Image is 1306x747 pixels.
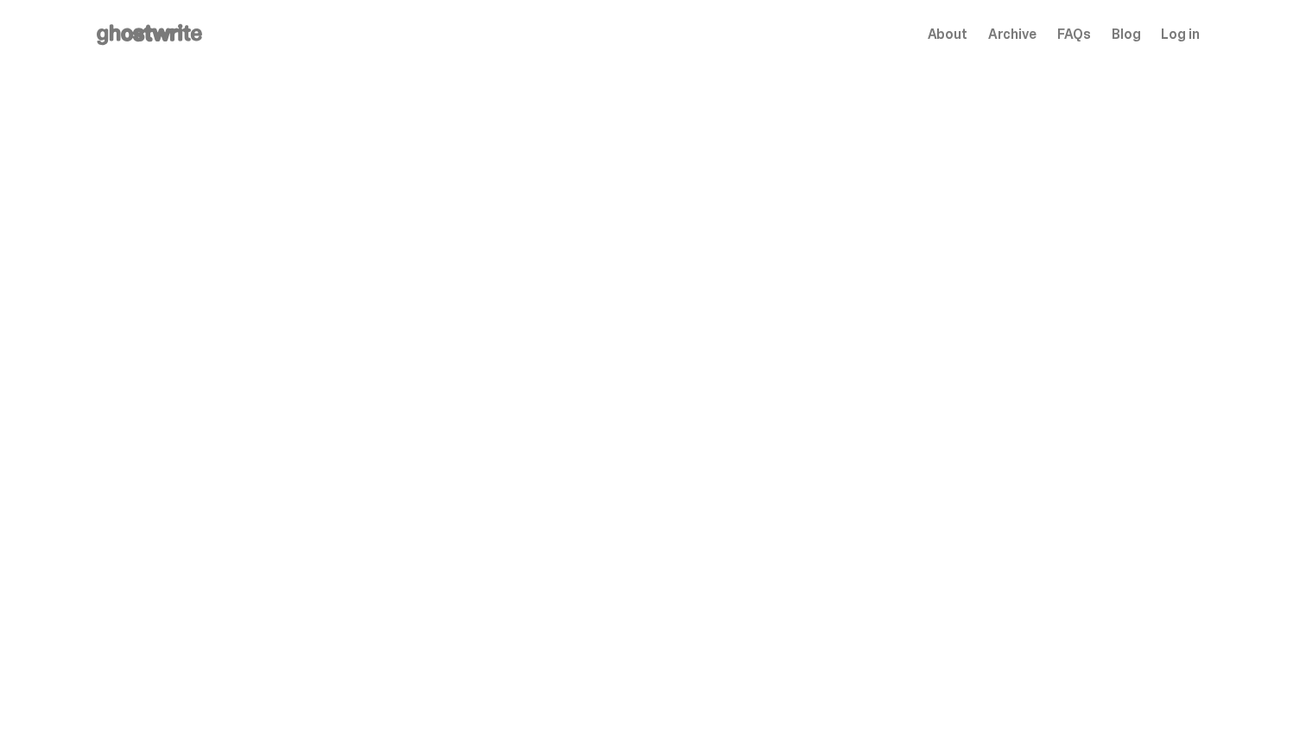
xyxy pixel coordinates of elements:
[928,28,967,41] a: About
[1112,28,1140,41] a: Blog
[988,28,1037,41] a: Archive
[1057,28,1091,41] a: FAQs
[1161,28,1199,41] a: Log in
